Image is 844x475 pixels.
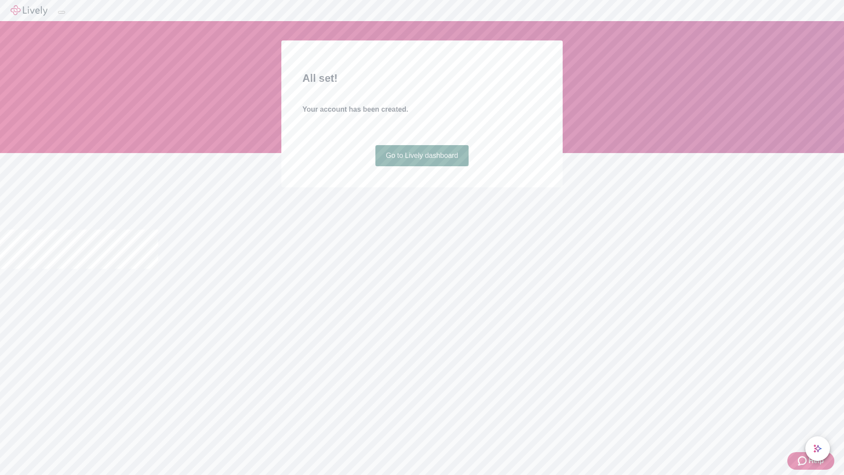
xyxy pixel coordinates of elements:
[813,444,822,453] svg: Lively AI Assistant
[808,456,824,466] span: Help
[302,70,542,86] h2: All set!
[805,436,830,461] button: chat
[787,452,834,470] button: Zendesk support iconHelp
[798,456,808,466] svg: Zendesk support icon
[375,145,469,166] a: Go to Lively dashboard
[58,11,65,14] button: Log out
[11,5,47,16] img: Lively
[302,104,542,115] h4: Your account has been created.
